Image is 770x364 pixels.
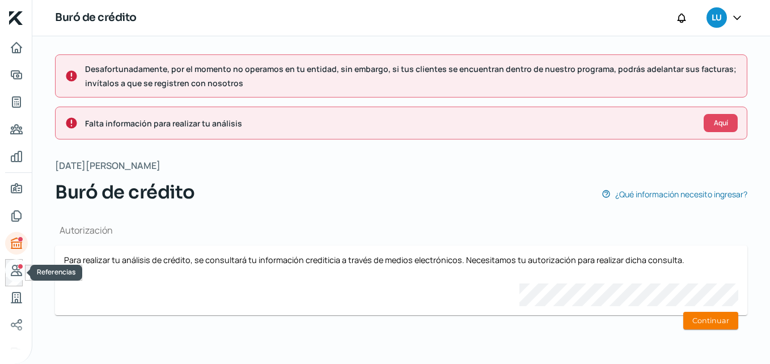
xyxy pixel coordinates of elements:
h1: Autorización [55,224,747,236]
a: Referencias [5,259,28,282]
h1: Buró de crédito [55,10,137,26]
a: Pago a proveedores [5,118,28,141]
a: Industria [5,286,28,309]
a: Colateral [5,341,28,363]
a: Información general [5,177,28,200]
span: ¿Qué información necesito ingresar? [615,187,747,201]
span: Referencias [37,267,75,277]
span: [DATE][PERSON_NAME] [55,158,160,174]
span: LU [712,11,721,25]
a: Inicio [5,36,28,59]
span: Desafortunadamente, por el momento no operamos en tu entidad, sin embargo, si tus clientes se enc... [85,62,738,90]
a: Documentos [5,205,28,227]
span: Aquí [714,120,728,126]
span: Falta información para realizar tu análisis [85,116,695,130]
a: Tus créditos [5,91,28,113]
a: Redes sociales [5,314,28,336]
a: Buró de crédito [5,232,28,255]
a: Mis finanzas [5,145,28,168]
button: Aquí [704,114,738,132]
button: Continuar [683,312,738,329]
p: Para realizar tu análisis de crédito, se consultará tu información crediticia a través de medios ... [64,255,738,265]
a: Adelantar facturas [5,64,28,86]
span: Buró de crédito [55,179,195,206]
